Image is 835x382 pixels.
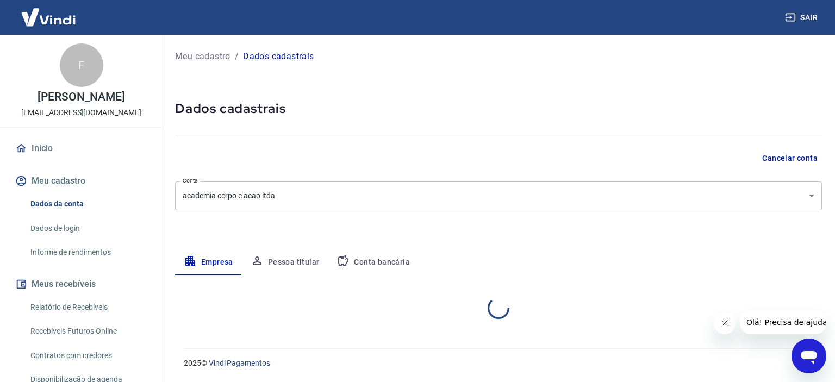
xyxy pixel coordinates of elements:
label: Conta [183,177,198,185]
div: F [60,43,103,87]
a: Dados de login [26,217,149,240]
div: academia corpo e acao ltda [175,181,822,210]
a: Vindi Pagamentos [209,359,270,367]
p: [EMAIL_ADDRESS][DOMAIN_NAME] [21,107,141,118]
p: 2025 © [184,358,809,369]
a: Informe de rendimentos [26,241,149,264]
button: Conta bancária [328,249,419,275]
a: Início [13,136,149,160]
a: Meu cadastro [175,50,230,63]
button: Sair [783,8,822,28]
a: Relatório de Recebíveis [26,296,149,318]
iframe: Mensagem da empresa [740,310,826,334]
img: Vindi [13,1,84,34]
button: Meus recebíveis [13,272,149,296]
button: Meu cadastro [13,169,149,193]
a: Contratos com credores [26,345,149,367]
a: Recebíveis Futuros Online [26,320,149,342]
h5: Dados cadastrais [175,100,822,117]
span: Olá! Precisa de ajuda? [7,8,91,16]
p: Dados cadastrais [243,50,314,63]
button: Pessoa titular [242,249,328,275]
button: Cancelar conta [758,148,822,168]
p: [PERSON_NAME] [38,91,124,103]
iframe: Fechar mensagem [714,312,736,334]
p: / [235,50,239,63]
iframe: Botão para abrir a janela de mensagens [792,339,826,373]
button: Empresa [175,249,242,275]
a: Dados da conta [26,193,149,215]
